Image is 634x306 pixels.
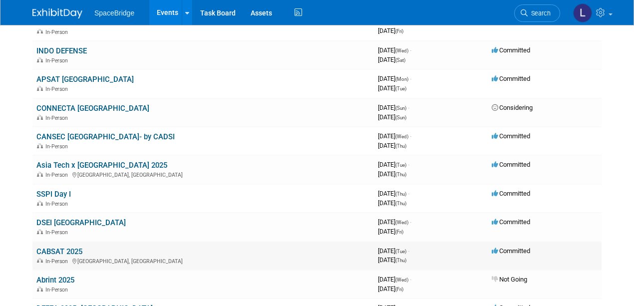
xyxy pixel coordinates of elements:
a: INDO DEFENSE [36,46,87,55]
a: APSAT [GEOGRAPHIC_DATA] [36,75,134,84]
span: Committed [492,218,530,226]
a: Asia Tech x [GEOGRAPHIC_DATA] 2025 [36,161,167,170]
span: - [410,132,411,140]
span: - [410,276,411,283]
span: - [410,218,411,226]
span: [DATE] [378,285,403,293]
span: (Fri) [395,28,403,34]
span: (Fri) [395,287,403,292]
span: (Wed) [395,277,408,283]
span: - [410,46,411,54]
span: - [408,104,409,111]
span: Not Going [492,276,527,283]
span: In-Person [45,201,71,207]
a: CABSAT 2025 [36,247,82,256]
span: In-Person [45,115,71,121]
a: CANSEC [GEOGRAPHIC_DATA]- by CADSI [36,132,175,141]
span: In-Person [45,143,71,150]
span: [DATE] [378,142,406,149]
span: (Thu) [395,191,406,197]
span: In-Person [45,86,71,92]
span: [DATE] [378,199,406,207]
img: ExhibitDay [32,8,82,18]
span: (Tue) [395,162,406,168]
span: In-Person [45,229,71,236]
span: Committed [492,46,530,54]
span: (Thu) [395,172,406,177]
img: In-Person Event [37,172,43,177]
a: DSEI [GEOGRAPHIC_DATA] [36,218,126,227]
span: [DATE] [378,161,409,168]
span: (Sun) [395,115,406,120]
span: In-Person [45,172,71,178]
span: (Tue) [395,249,406,254]
img: In-Person Event [37,143,43,148]
a: Naval Defence Exhibition [36,18,119,27]
span: [DATE] [378,256,406,264]
span: In-Person [45,57,71,64]
span: [DATE] [378,170,406,178]
span: - [408,161,409,168]
span: (Wed) [395,134,408,139]
span: [DATE] [378,190,409,197]
span: - [408,247,409,255]
div: [GEOGRAPHIC_DATA], [GEOGRAPHIC_DATA] [36,170,370,178]
span: (Thu) [395,258,406,263]
span: Considering [492,104,533,111]
span: (Mon) [395,76,408,82]
span: (Sun) [395,105,406,111]
span: - [410,75,411,82]
span: [DATE] [378,218,411,226]
img: In-Person Event [37,86,43,91]
span: - [408,190,409,197]
img: In-Person Event [37,201,43,206]
a: CONNECTA [GEOGRAPHIC_DATA] [36,104,149,113]
span: (Fri) [395,229,403,235]
span: Committed [492,247,530,255]
span: [DATE] [378,46,411,54]
span: [DATE] [378,276,411,283]
span: Search [528,9,551,17]
span: [DATE] [378,247,409,255]
span: (Thu) [395,143,406,149]
span: [DATE] [378,75,411,82]
span: In-Person [45,29,71,35]
span: Committed [492,190,530,197]
img: In-Person Event [37,57,43,62]
span: [DATE] [378,84,406,92]
img: Luminita Oprescu [573,3,592,22]
span: SpaceBridge [94,9,134,17]
span: (Sat) [395,57,405,63]
span: In-Person [45,287,71,293]
span: In-Person [45,258,71,265]
span: (Wed) [395,48,408,53]
a: SSPI Day I [36,190,71,199]
div: [GEOGRAPHIC_DATA], [GEOGRAPHIC_DATA] [36,257,370,265]
img: In-Person Event [37,258,43,263]
img: In-Person Event [37,115,43,120]
span: (Thu) [395,201,406,206]
span: [DATE] [378,132,411,140]
img: In-Person Event [37,229,43,234]
span: [DATE] [378,104,409,111]
span: [DATE] [378,56,405,63]
span: [DATE] [378,27,403,34]
span: Committed [492,75,530,82]
span: Committed [492,132,530,140]
span: [DATE] [378,113,406,121]
span: (Tue) [395,86,406,91]
img: In-Person Event [37,287,43,292]
a: Abrint 2025 [36,276,74,285]
img: In-Person Event [37,29,43,34]
span: (Wed) [395,220,408,225]
a: Search [514,4,560,22]
span: [DATE] [378,228,403,235]
span: Committed [492,161,530,168]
